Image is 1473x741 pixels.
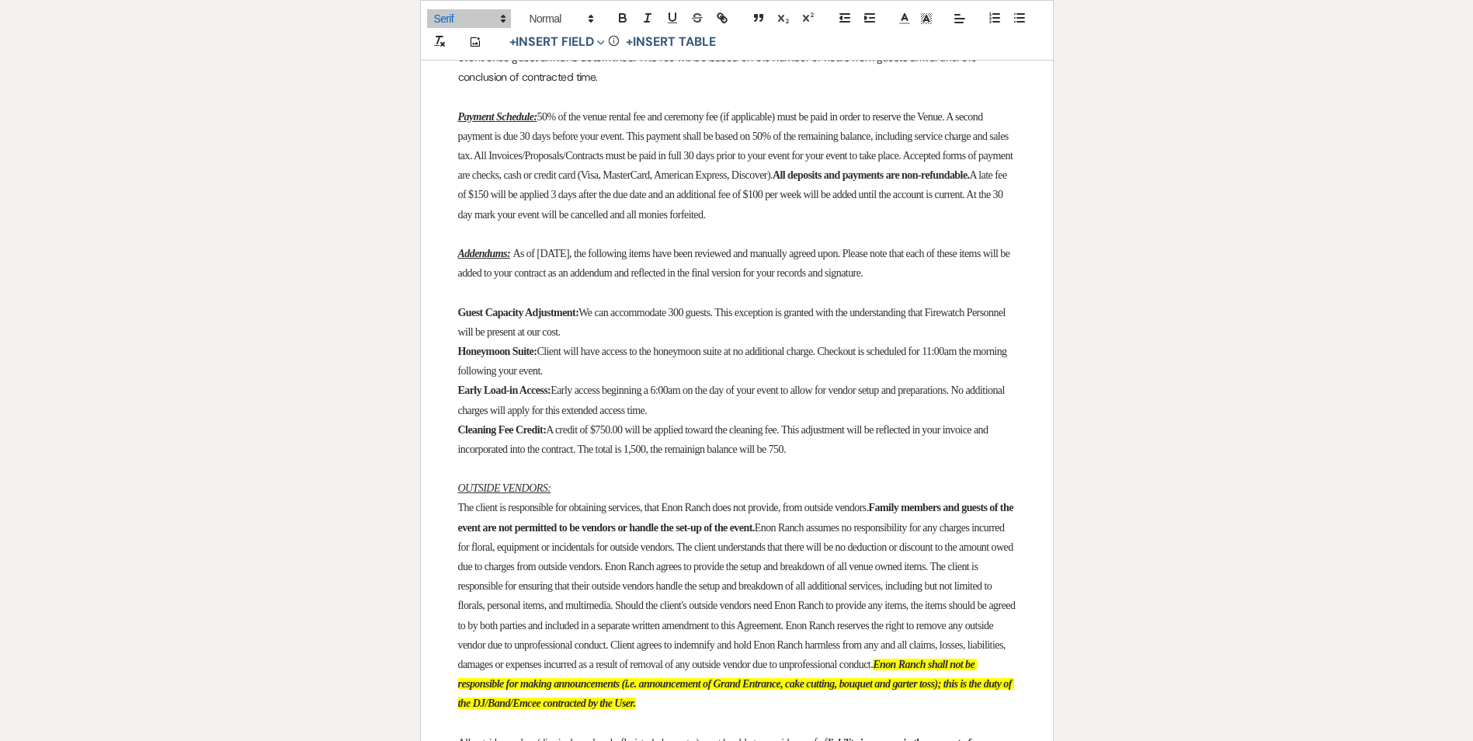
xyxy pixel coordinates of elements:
[458,522,1018,670] span: Enon Ranch assumes no responsibility for any charges incurred for floral, equipment or incidental...
[949,9,971,28] span: Alignment
[458,346,537,357] strong: Honeymoon Suite:
[504,33,611,51] button: Insert Field
[458,248,1013,279] span: As of [DATE], the following items have been reviewed and manually agreed upon. Please note that e...
[773,169,970,181] strong: All deposits and payments are non-refundable.
[458,111,537,123] u: Payment Schedule:
[458,111,1016,182] span: 50% of the venue rental fee and ceremony fee (if applicable) must be paid in order to reserve the...
[523,9,599,28] span: Header Formats
[626,36,633,48] span: +
[458,248,511,259] u: Addendums:
[458,424,547,436] strong: Cleaning Fee Credit:
[458,659,1014,709] em: Enon Ranch shall not be responsible for making announcements (i.e. announcement of Grand Entrance...
[915,9,937,28] span: Text Background Color
[458,424,991,455] span: A credit of $750.00 will be applied toward the cleaning fee. This adjustment will be reflected in...
[458,307,579,318] strong: Guest Capacity Adjustment:
[458,169,1009,220] span: A late fee of $150 will be applied 3 days after the due date and an additional fee of $100 per we...
[620,33,721,51] button: +Insert Table
[509,36,516,48] span: +
[458,346,1009,377] span: Client will have access to the honeymoon suite at no additional charge. Checkout is scheduled for...
[894,9,915,28] span: Text Color
[458,384,551,396] strong: Early Load-in Access:
[458,502,869,513] span: The client is responsible for obtaining services, that Enon Ranch does not provide, from outside ...
[458,502,1016,533] strong: Family members and guests of the event are not permitted to be vendors or handle the set-up of th...
[458,384,1007,416] span: Early access beginning a 6:00am on the day of your event to allow for vendor setup and preparatio...
[458,482,551,494] u: OUTSIDE VENDORS:
[458,307,1008,338] span: We can accommodate 300 guests. This exception is granted with the understanding that Firewatch Pe...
